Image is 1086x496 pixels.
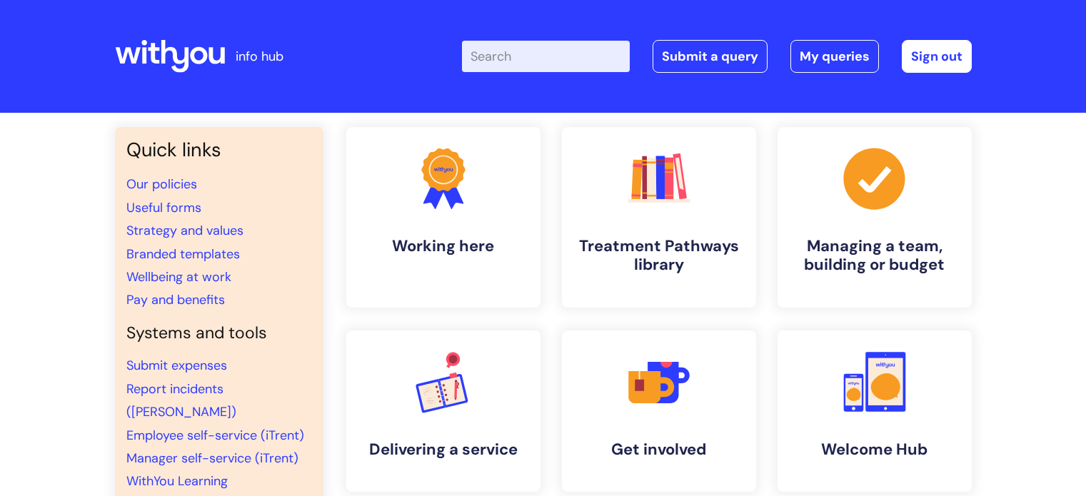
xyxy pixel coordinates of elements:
h4: Managing a team, building or budget [789,237,960,275]
a: Wellbeing at work [126,268,231,285]
a: Submit a query [653,40,768,73]
a: Managing a team, building or budget [778,127,972,308]
h4: Working here [358,237,529,255]
h4: Delivering a service [358,440,529,459]
h4: Systems and tools [126,323,312,343]
a: Pay and benefits [126,291,225,308]
a: Our policies [126,176,197,193]
a: Treatment Pathways library [562,127,756,308]
a: Delivering a service [346,330,541,492]
a: Manager self-service (iTrent) [126,450,298,467]
p: info hub [236,45,283,68]
a: WithYou Learning [126,472,228,490]
a: Submit expenses [126,357,227,374]
h4: Get involved [573,440,745,459]
a: Branded templates [126,246,240,263]
h3: Quick links [126,138,312,161]
a: Employee self-service (iTrent) [126,427,304,444]
a: Useful forms [126,199,201,216]
a: Report incidents ([PERSON_NAME]) [126,380,236,420]
a: Working here [346,127,541,308]
a: Sign out [902,40,972,73]
a: My queries [790,40,879,73]
a: Strategy and values [126,222,243,239]
h4: Welcome Hub [789,440,960,459]
div: | - [462,40,972,73]
a: Get involved [562,330,756,492]
a: Welcome Hub [778,330,972,492]
h4: Treatment Pathways library [573,237,745,275]
input: Search [462,41,630,72]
